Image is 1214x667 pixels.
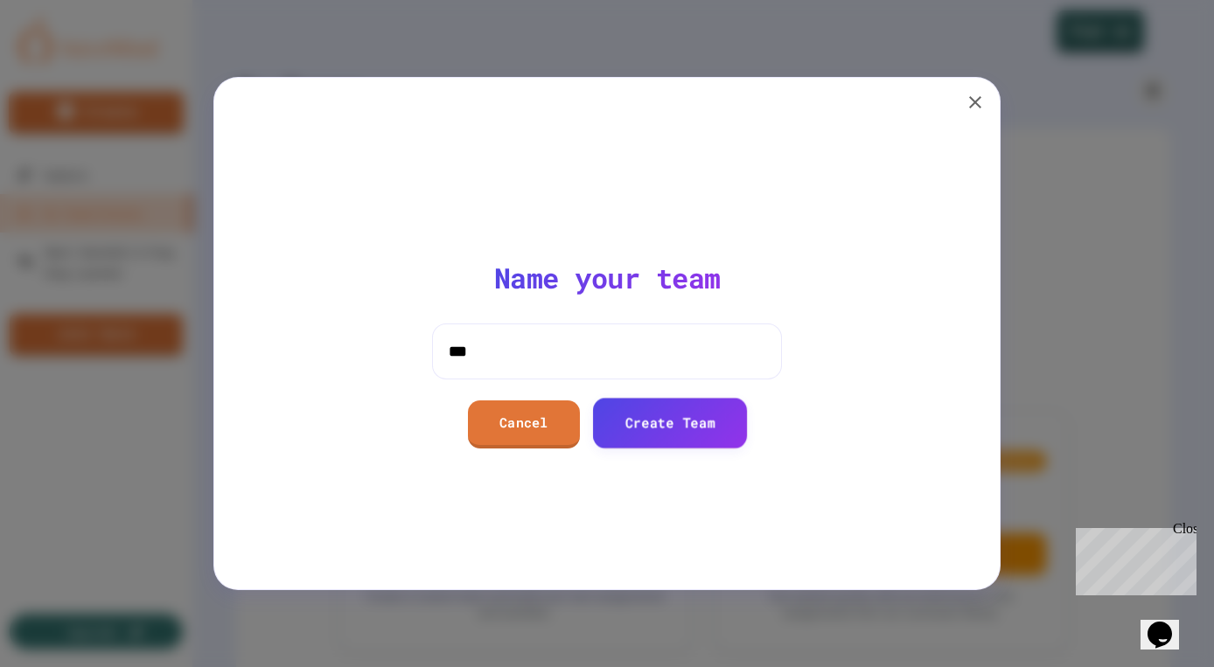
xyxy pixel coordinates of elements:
h4: Name your team [494,261,721,295]
iframe: chat widget [1141,597,1197,650]
div: Chat with us now!Close [7,7,121,111]
a: Cancel [468,400,580,448]
iframe: chat widget [1069,521,1197,595]
a: Create Team [593,398,748,448]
